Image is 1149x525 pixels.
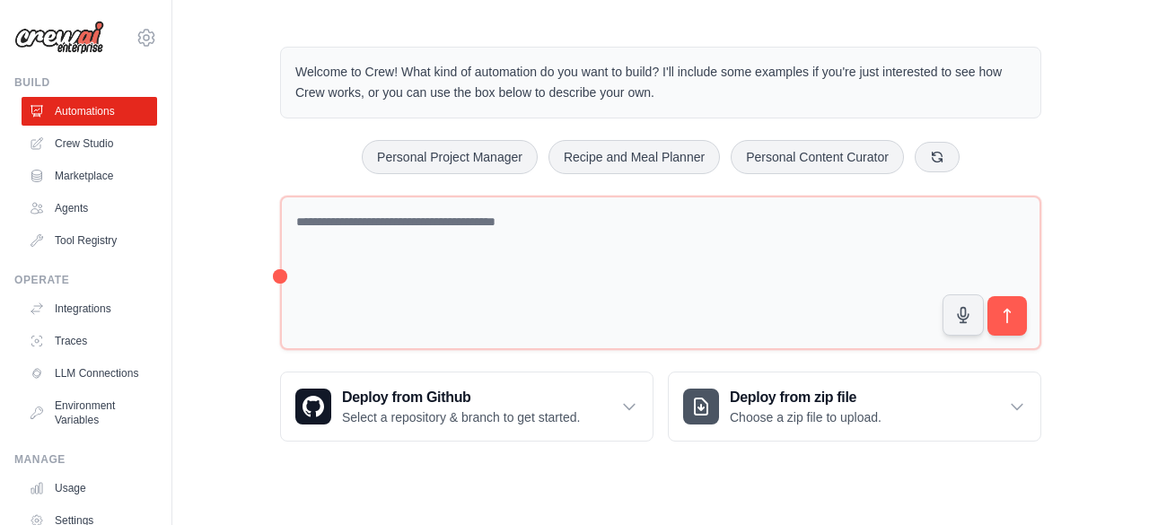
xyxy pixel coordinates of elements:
[548,140,720,174] button: Recipe and Meal Planner
[22,474,157,503] a: Usage
[295,62,1026,103] p: Welcome to Crew! What kind of automation do you want to build? I'll include some examples if you'...
[22,327,157,355] a: Traces
[730,387,881,408] h3: Deploy from zip file
[14,21,104,55] img: Logo
[342,387,580,408] h3: Deploy from Github
[731,140,904,174] button: Personal Content Curator
[22,391,157,434] a: Environment Variables
[342,408,580,426] p: Select a repository & branch to get started.
[22,194,157,223] a: Agents
[22,97,157,126] a: Automations
[22,129,157,158] a: Crew Studio
[22,359,157,388] a: LLM Connections
[362,140,538,174] button: Personal Project Manager
[730,408,881,426] p: Choose a zip file to upload.
[14,75,157,90] div: Build
[14,273,157,287] div: Operate
[22,162,157,190] a: Marketplace
[22,226,157,255] a: Tool Registry
[14,452,157,467] div: Manage
[22,294,157,323] a: Integrations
